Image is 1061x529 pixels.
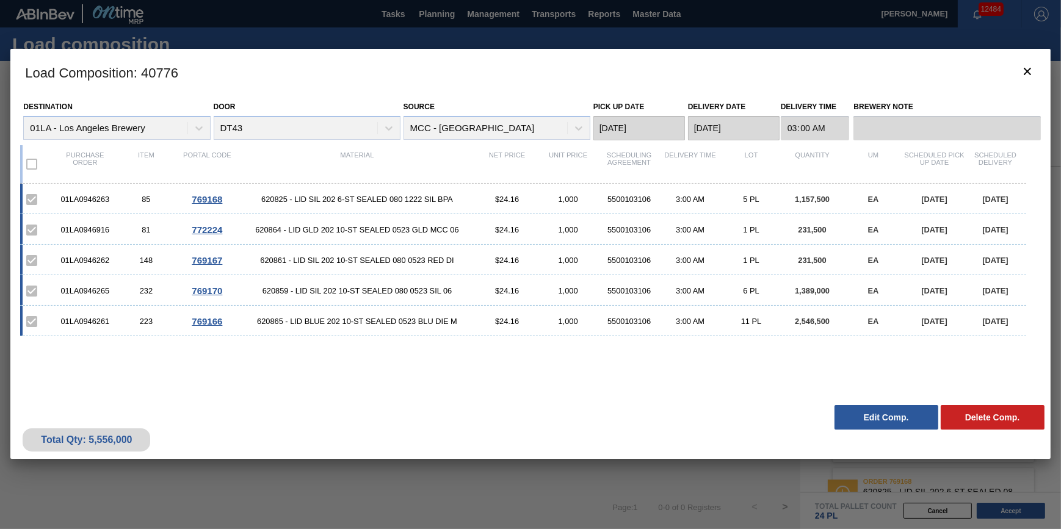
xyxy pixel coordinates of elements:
[982,225,1008,234] span: [DATE]
[54,195,115,204] div: 01LA0946263
[477,151,538,177] div: Net Price
[115,151,176,177] div: Item
[982,286,1008,295] span: [DATE]
[660,225,721,234] div: 3:00 AM
[843,151,904,177] div: UM
[798,225,826,234] span: 231,500
[904,151,965,177] div: Scheduled Pick up Date
[176,316,237,326] div: Go to Order
[10,49,1050,95] h3: Load Composition : 40776
[599,256,660,265] div: 5500103106
[795,317,830,326] span: 2,546,500
[538,256,599,265] div: 1,000
[660,317,721,326] div: 3:00 AM
[477,286,538,295] div: $24.16
[721,195,782,204] div: 5 PL
[176,225,237,235] div: Go to Order
[23,103,72,111] label: Destination
[868,195,879,204] span: EA
[538,317,599,326] div: 1,000
[115,256,176,265] div: 148
[192,316,222,326] span: 769166
[176,151,237,177] div: Portal code
[921,195,947,204] span: [DATE]
[192,286,222,296] span: 769170
[660,195,721,204] div: 3:00 AM
[237,317,476,326] span: 620865 - LID BLUE 202 10-ST SEALED 0523 BLU DIE M
[782,151,843,177] div: Quantity
[798,256,826,265] span: 231,500
[921,225,947,234] span: [DATE]
[868,286,879,295] span: EA
[237,256,476,265] span: 620861 - LID SIL 202 10-ST SEALED 080 0523 RED DI
[941,405,1045,430] button: Delete Comp.
[921,317,947,326] span: [DATE]
[835,405,938,430] button: Edit Comp.
[54,256,115,265] div: 01LA0946262
[599,195,660,204] div: 5500103106
[982,317,1008,326] span: [DATE]
[599,286,660,295] div: 5500103106
[404,103,435,111] label: Source
[214,103,236,111] label: Door
[660,286,721,295] div: 3:00 AM
[192,255,222,265] span: 769167
[593,116,685,140] input: mm/dd/yyyy
[237,286,476,295] span: 620859 - LID SIL 202 10-ST SEALED 080 0523 SIL 06
[795,195,830,204] span: 1,157,500
[721,317,782,326] div: 11 PL
[868,317,879,326] span: EA
[965,151,1026,177] div: Scheduled Delivery
[921,256,947,265] span: [DATE]
[237,151,476,177] div: Material
[795,286,830,295] span: 1,389,000
[115,225,176,234] div: 81
[192,194,222,204] span: 769168
[921,286,947,295] span: [DATE]
[32,434,141,445] div: Total Qty: 5,556,000
[538,195,599,204] div: 1,000
[477,225,538,234] div: $24.16
[660,151,721,177] div: Delivery Time
[721,225,782,234] div: 1 PL
[115,317,176,326] div: 223
[54,151,115,177] div: Purchase order
[868,256,879,265] span: EA
[176,194,237,204] div: Go to Order
[54,225,115,234] div: 01LA0946916
[477,317,538,326] div: $24.16
[982,256,1008,265] span: [DATE]
[477,195,538,204] div: $24.16
[688,116,780,140] input: mm/dd/yyyy
[721,286,782,295] div: 6 PL
[237,225,476,234] span: 620864 - LID GLD 202 10-ST SEALED 0523 GLD MCC 06
[781,98,850,116] label: Delivery Time
[538,225,599,234] div: 1,000
[599,317,660,326] div: 5500103106
[176,286,237,296] div: Go to Order
[538,151,599,177] div: Unit Price
[721,151,782,177] div: Lot
[115,195,176,204] div: 85
[176,255,237,265] div: Go to Order
[688,103,745,111] label: Delivery Date
[868,225,879,234] span: EA
[477,256,538,265] div: $24.16
[192,225,222,235] span: 772224
[237,195,476,204] span: 620825 - LID SIL 202 6-ST SEALED 080 1222 SIL BPA
[538,286,599,295] div: 1,000
[599,151,660,177] div: Scheduling Agreement
[593,103,645,111] label: Pick up Date
[54,317,115,326] div: 01LA0946261
[660,256,721,265] div: 3:00 AM
[853,98,1040,116] label: Brewery Note
[115,286,176,295] div: 232
[982,195,1008,204] span: [DATE]
[54,286,115,295] div: 01LA0946265
[599,225,660,234] div: 5500103106
[721,256,782,265] div: 1 PL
